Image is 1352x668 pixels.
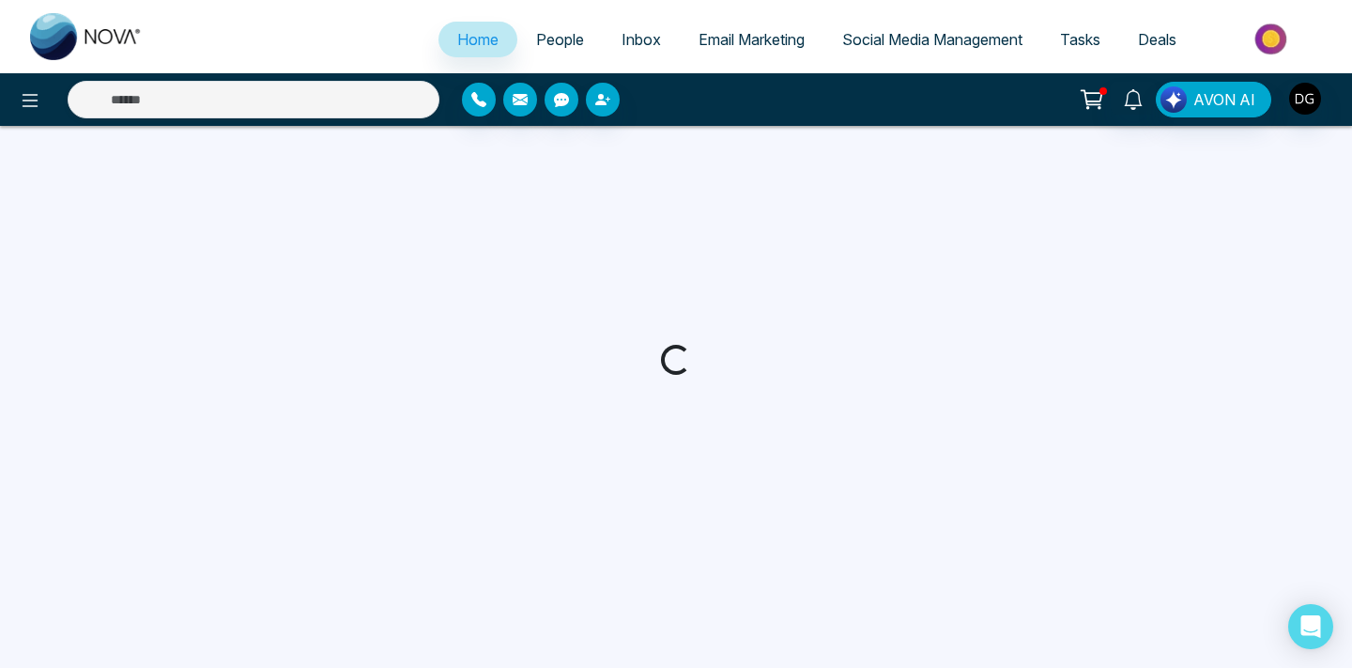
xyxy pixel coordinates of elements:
span: Deals [1138,30,1176,49]
span: AVON AI [1193,88,1255,111]
img: Nova CRM Logo [30,13,143,60]
img: User Avatar [1289,83,1321,115]
a: Deals [1119,22,1195,57]
div: Open Intercom Messenger [1288,604,1333,649]
a: Inbox [603,22,680,57]
a: Social Media Management [823,22,1041,57]
span: Email Marketing [699,30,805,49]
a: Tasks [1041,22,1119,57]
img: Lead Flow [1160,86,1187,113]
span: Social Media Management [842,30,1022,49]
img: Market-place.gif [1205,18,1341,60]
a: Email Marketing [680,22,823,57]
a: Home [438,22,517,57]
button: AVON AI [1156,82,1271,117]
span: Tasks [1060,30,1100,49]
span: Home [457,30,499,49]
span: Inbox [622,30,661,49]
span: People [536,30,584,49]
a: People [517,22,603,57]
